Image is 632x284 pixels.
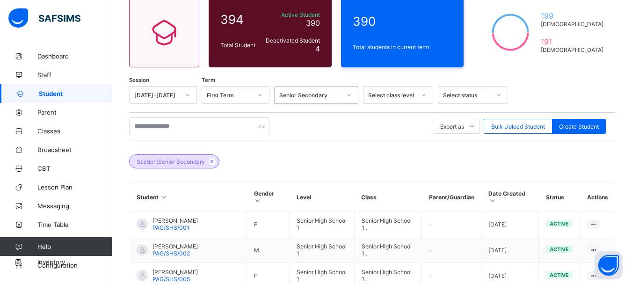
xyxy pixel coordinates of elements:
span: [PERSON_NAME] [153,217,198,224]
button: Open asap [595,251,623,279]
span: PAG/SHS/005 [153,276,190,283]
div: [DATE]-[DATE] [134,92,180,99]
td: F [247,211,290,237]
span: Parent [37,109,112,116]
i: Sort in Ascending Order [160,194,168,201]
th: Parent/Guardian [422,183,481,211]
span: PAG/SHS/002 [153,250,190,257]
span: 390 [306,18,320,28]
td: M [247,237,290,263]
span: Lesson Plan [37,183,112,191]
td: Senior High School 1 [290,211,355,237]
th: Level [290,183,355,211]
div: First Term [207,92,252,99]
td: Senior High School 1 [290,237,355,263]
span: active [550,246,569,253]
i: Sort in Ascending Order [488,197,496,204]
span: Configuration [37,262,112,269]
th: Date Created [481,183,539,211]
span: 4 [315,44,320,53]
span: Messaging [37,202,112,210]
div: Total Student [218,39,262,51]
th: Gender [247,183,290,211]
span: Deactivated Student [264,37,320,44]
div: Select status [443,92,491,99]
span: active [550,272,569,278]
td: Senior High School 1 . [354,211,421,237]
th: Status [539,183,580,211]
th: Actions [580,183,615,211]
span: Time Table [37,221,112,228]
span: Export as [440,123,464,130]
div: Senior Secondary [279,92,341,99]
span: Dashboard [37,52,112,60]
span: Create Student [559,123,599,130]
td: [DATE] [481,211,539,237]
span: [PERSON_NAME] [153,243,198,250]
div: Select class level [368,92,416,99]
span: [DEMOGRAPHIC_DATA] [541,21,603,28]
i: Sort in Ascending Order [254,197,262,204]
span: Term [202,77,215,83]
span: Active Student [264,11,320,18]
span: Student [39,90,112,97]
img: safsims [8,8,80,28]
span: 394 [220,12,259,27]
span: Section: Senior Secondary [137,158,205,165]
span: PAG/SHS/001 [153,224,189,231]
span: 191 [541,37,603,46]
th: Class [354,183,421,211]
span: active [550,220,569,227]
span: Classes [37,127,112,135]
span: 199 [541,11,603,21]
span: 390 [353,14,452,29]
td: Senior High School 1 . [354,237,421,263]
span: [DEMOGRAPHIC_DATA] [541,46,603,53]
span: Session [129,77,149,83]
span: Total students in current term [353,44,452,51]
th: Student [130,183,247,211]
span: Broadsheet [37,146,112,153]
td: [DATE] [481,237,539,263]
span: Help [37,243,112,250]
span: Bulk Upload Student [491,123,545,130]
span: CBT [37,165,112,172]
span: [PERSON_NAME] [153,269,198,276]
span: Staff [37,71,112,79]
